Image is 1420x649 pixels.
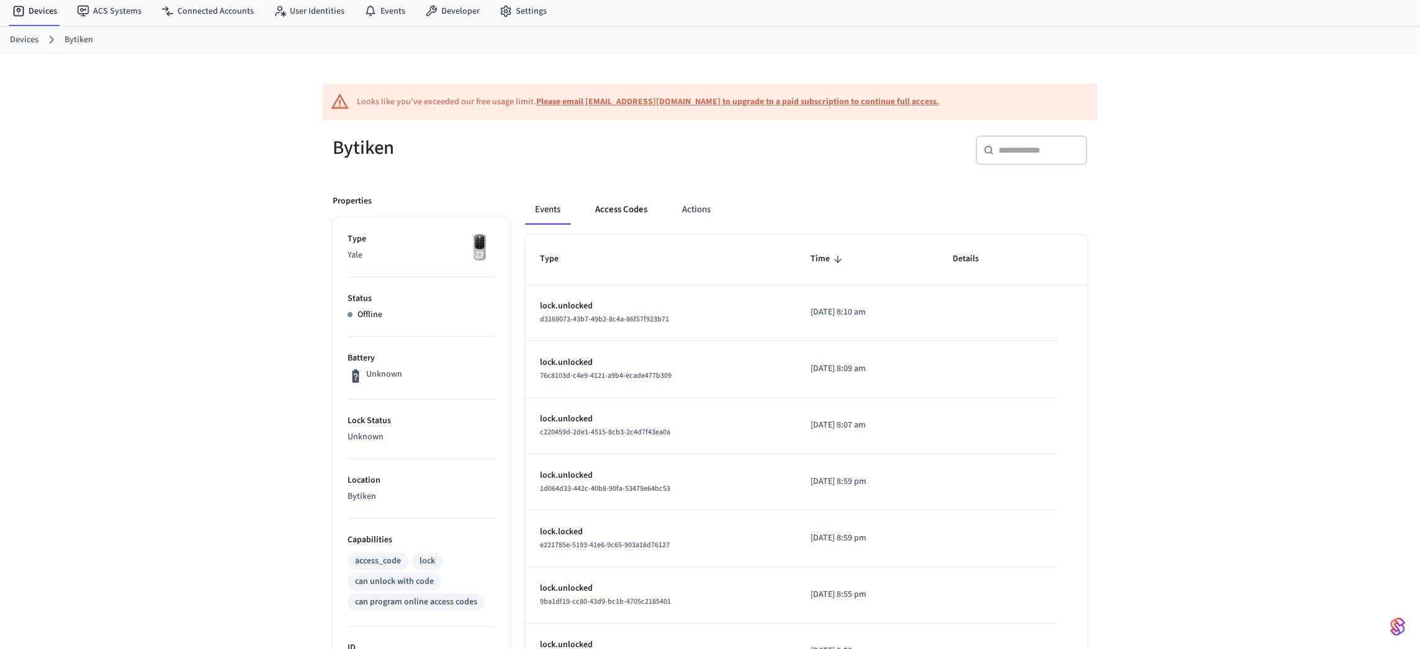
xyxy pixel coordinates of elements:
[355,596,477,609] div: can program online access codes
[540,427,670,437] span: c220459d-2de1-4515-8cb3-2c4d7f43ea0a
[811,362,923,375] p: [DATE] 8:09 am
[333,135,703,161] h5: Bytiken
[536,96,939,108] a: Please email [EMAIL_ADDRESS][DOMAIN_NAME] to upgrade to a paid subscription to continue full access.
[585,195,657,225] button: Access Codes
[540,483,670,494] span: 1d064d33-442c-40b8-90fa-53479e64bc53
[348,352,495,365] p: Battery
[355,575,434,588] div: can unlock with code
[525,195,570,225] button: Events
[366,368,402,381] p: Unknown
[464,233,495,264] img: Yale Assure Touchscreen Wifi Smart Lock, Satin Nickel, Front
[811,249,846,269] span: Time
[348,431,495,444] p: Unknown
[540,314,669,324] span: d3169073-43b7-49b2-8c4a-86f57f923b71
[811,475,923,488] p: [DATE] 8:59 pm
[357,308,382,321] p: Offline
[540,596,671,607] span: 9ba1df19-cc80-43d9-bc1b-4705c2185401
[540,582,781,595] p: lock.unlocked
[540,300,781,313] p: lock.unlocked
[540,540,670,550] span: e221785e-5193-41e6-9c65-903a16d76127
[540,469,781,482] p: lock.unlocked
[811,532,923,545] p: [DATE] 8:59 pm
[348,534,495,547] p: Capabilities
[333,195,372,208] p: Properties
[348,490,495,503] p: Bytiken
[348,233,495,246] p: Type
[420,555,435,568] div: lock
[348,474,495,487] p: Location
[953,249,995,269] span: Details
[1390,617,1405,637] img: SeamLogoGradient.69752ec5.svg
[811,588,923,601] p: [DATE] 8:55 pm
[811,419,923,432] p: [DATE] 8:07 am
[540,356,781,369] p: lock.unlocked
[348,249,495,262] p: Yale
[348,414,495,427] p: Lock Status
[525,195,1087,225] div: ant example
[10,34,38,47] a: Devices
[65,34,93,47] a: Bytiken
[540,413,781,426] p: lock.unlocked
[672,195,721,225] button: Actions
[540,370,672,381] span: 76c8103d-c4e9-4121-a9b4-ecade477b309
[540,249,575,269] span: Type
[811,306,923,319] p: [DATE] 8:10 am
[348,292,495,305] p: Status
[540,526,781,539] p: lock.locked
[355,555,401,568] div: access_code
[357,96,939,109] div: Looks like you've exceeded our free usage limit.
